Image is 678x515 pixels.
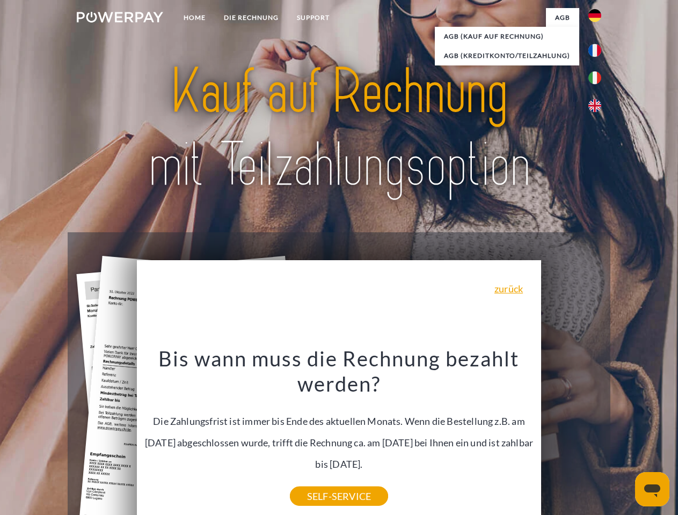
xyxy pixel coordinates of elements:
[143,345,535,496] div: Die Zahlungsfrist ist immer bis Ende des aktuellen Monats. Wenn die Bestellung z.B. am [DATE] abg...
[588,44,601,57] img: fr
[174,8,215,27] a: Home
[588,99,601,112] img: en
[635,472,669,506] iframe: Schaltfläche zum Öffnen des Messaging-Fensters
[435,27,579,46] a: AGB (Kauf auf Rechnung)
[494,284,523,293] a: zurück
[290,487,388,506] a: SELF-SERVICE
[588,71,601,84] img: it
[435,46,579,65] a: AGB (Kreditkonto/Teilzahlung)
[546,8,579,27] a: agb
[103,51,575,205] img: title-powerpay_de.svg
[588,9,601,22] img: de
[143,345,535,397] h3: Bis wann muss die Rechnung bezahlt werden?
[288,8,339,27] a: SUPPORT
[77,12,163,23] img: logo-powerpay-white.svg
[215,8,288,27] a: DIE RECHNUNG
